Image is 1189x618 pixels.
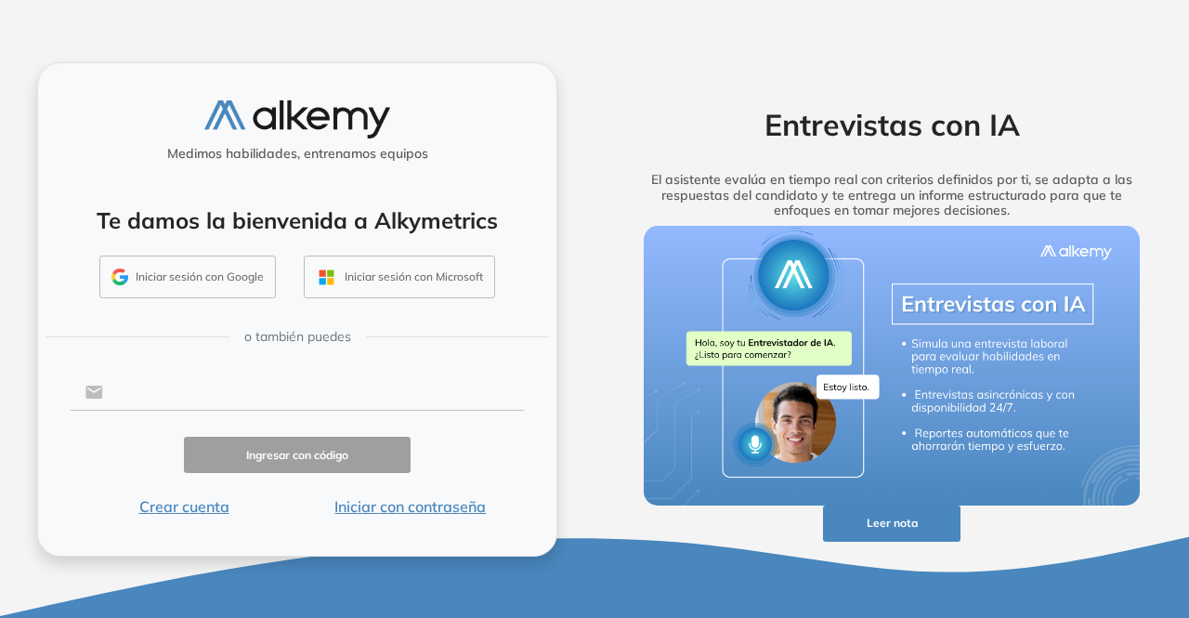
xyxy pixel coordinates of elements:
[62,207,532,234] h4: Te damos la bienvenida a Alkymetrics
[111,269,128,285] img: GMAIL_ICON
[644,226,1141,506] img: img-more-info
[244,327,351,347] span: o también puedes
[304,256,495,298] button: Iniciar sesión con Microsoft
[823,506,961,542] button: Leer nota
[616,107,1168,142] h2: Entrevistas con IA
[297,495,524,518] button: Iniciar con contraseña
[316,267,337,288] img: OUTLOOK_ICON
[616,172,1168,218] h5: El asistente evalúa en tiempo real con criterios definidos por ti, se adapta a las respuestas del...
[184,437,411,473] button: Ingresar con código
[204,100,390,138] img: logo-alkemy
[99,256,276,298] button: Iniciar sesión con Google
[71,495,297,518] button: Crear cuenta
[46,146,549,162] h5: Medimos habilidades, entrenamos equipos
